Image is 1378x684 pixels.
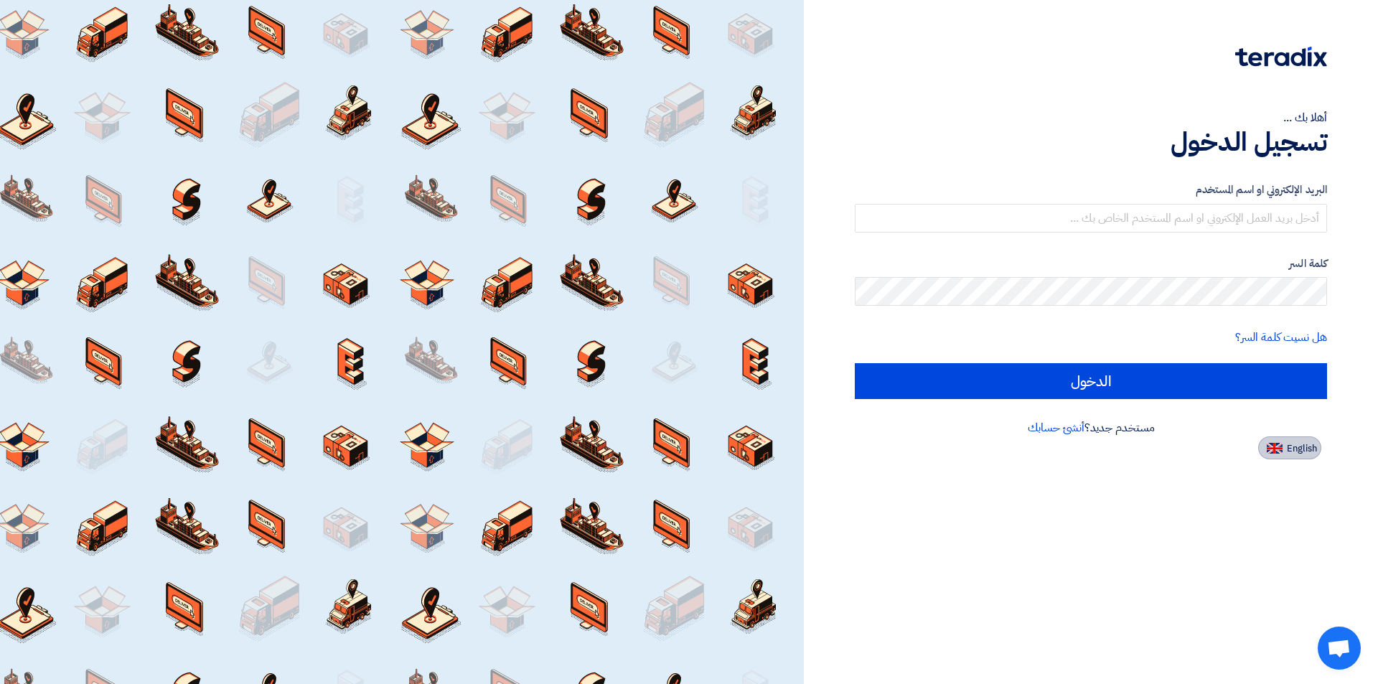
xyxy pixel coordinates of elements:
[855,419,1327,436] div: مستخدم جديد؟
[855,182,1327,198] label: البريد الإلكتروني او اسم المستخدم
[855,109,1327,126] div: أهلا بك ...
[1318,627,1361,670] a: Open chat
[855,204,1327,233] input: أدخل بريد العمل الإلكتروني او اسم المستخدم الخاص بك ...
[1235,47,1327,67] img: Teradix logo
[855,256,1327,272] label: كلمة السر
[855,126,1327,158] h1: تسجيل الدخول
[1235,329,1327,346] a: هل نسيت كلمة السر؟
[1258,436,1321,459] button: English
[1267,443,1283,454] img: en-US.png
[1287,444,1317,454] span: English
[855,363,1327,399] input: الدخول
[1028,419,1084,436] a: أنشئ حسابك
